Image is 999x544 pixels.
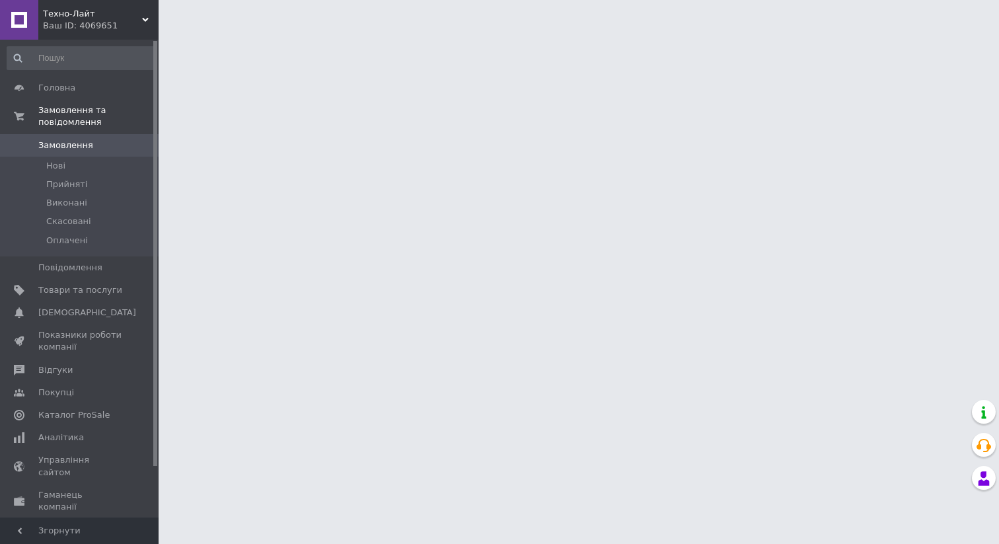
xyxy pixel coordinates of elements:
span: Товари та послуги [38,284,122,296]
span: Прийняті [46,178,87,190]
span: Головна [38,82,75,94]
span: Гаманець компанії [38,489,122,513]
span: Управління сайтом [38,454,122,478]
span: Каталог ProSale [38,409,110,421]
span: Аналітика [38,432,84,444]
input: Пошук [7,46,156,70]
span: Нові [46,160,65,172]
span: Замовлення [38,139,93,151]
span: Замовлення та повідомлення [38,104,159,128]
div: Ваш ID: 4069651 [43,20,159,32]
span: Відгуки [38,364,73,376]
span: Показники роботи компанії [38,329,122,353]
span: [DEMOGRAPHIC_DATA] [38,307,136,319]
span: Покупці [38,387,74,399]
span: Повідомлення [38,262,102,274]
span: Виконані [46,197,87,209]
span: Оплачені [46,235,88,247]
span: Техно-Лайт [43,8,142,20]
span: Скасовані [46,215,91,227]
